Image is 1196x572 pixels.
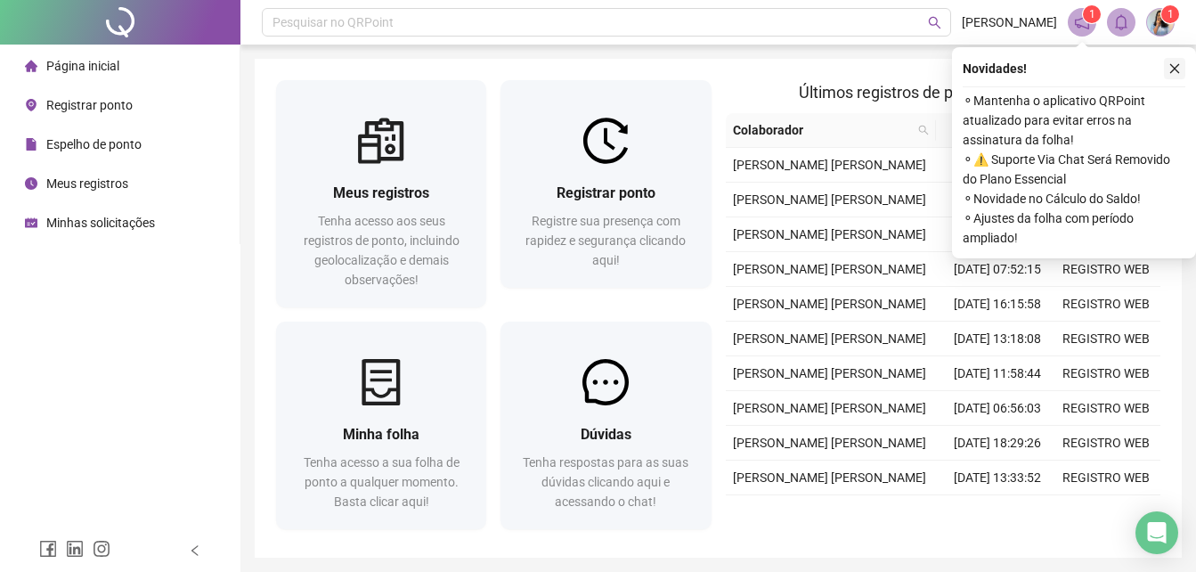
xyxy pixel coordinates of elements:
[276,80,486,307] a: Meus registrosTenha acesso aos seus registros de ponto, incluindo geolocalização e demais observa...
[557,184,655,201] span: Registrar ponto
[1052,391,1160,426] td: REGISTRO WEB
[962,12,1057,32] span: [PERSON_NAME]
[943,120,1020,140] span: Data/Hora
[304,455,460,509] span: Tenha acesso a sua folha de ponto a qualquer momento. Basta clicar aqui!
[1147,9,1174,36] img: 88055
[943,391,1052,426] td: [DATE] 06:56:03
[733,120,912,140] span: Colaborador
[943,287,1052,322] td: [DATE] 16:15:58
[915,117,932,143] span: search
[943,148,1052,183] td: [DATE] 18:10:25
[733,262,926,276] span: [PERSON_NAME] [PERSON_NAME]
[1113,14,1129,30] span: bell
[733,297,926,311] span: [PERSON_NAME] [PERSON_NAME]
[943,461,1052,495] td: [DATE] 13:33:52
[1161,5,1179,23] sup: Atualize o seu contato no menu Meus Dados
[25,138,37,151] span: file
[1052,461,1160,495] td: REGISTRO WEB
[733,192,926,207] span: [PERSON_NAME] [PERSON_NAME]
[1168,8,1174,20] span: 1
[25,60,37,72] span: home
[189,544,201,557] span: left
[963,59,1027,78] span: Novidades !
[1168,62,1181,75] span: close
[46,176,128,191] span: Meus registros
[25,217,37,229] span: schedule
[943,426,1052,461] td: [DATE] 18:29:26
[39,540,57,558] span: facebook
[733,158,926,172] span: [PERSON_NAME] [PERSON_NAME]
[963,208,1185,248] span: ⚬ Ajustes da folha com período ampliado!
[525,214,686,267] span: Registre sua presença com rapidez e segurança clicando aqui!
[733,436,926,450] span: [PERSON_NAME] [PERSON_NAME]
[936,113,1041,148] th: Data/Hora
[963,91,1185,150] span: ⚬ Mantenha o aplicativo QRPoint atualizado para evitar erros na assinatura da folha!
[581,426,631,443] span: Dúvidas
[943,322,1052,356] td: [DATE] 13:18:08
[733,366,926,380] span: [PERSON_NAME] [PERSON_NAME]
[928,16,941,29] span: search
[1052,495,1160,530] td: REGISTRO WEB
[93,540,110,558] span: instagram
[963,150,1185,189] span: ⚬ ⚠️ Suporte Via Chat Será Removido do Plano Essencial
[943,217,1052,252] td: [DATE] 12:23:14
[276,322,486,529] a: Minha folhaTenha acesso a sua folha de ponto a qualquer momento. Basta clicar aqui!
[333,184,429,201] span: Meus registros
[963,189,1185,208] span: ⚬ Novidade no Cálculo do Saldo!
[1052,426,1160,461] td: REGISTRO WEB
[1089,8,1095,20] span: 1
[46,98,133,112] span: Registrar ponto
[500,80,711,288] a: Registrar pontoRegistre sua presença com rapidez e segurança clicando aqui!
[304,214,460,287] span: Tenha acesso aos seus registros de ponto, incluindo geolocalização e demais observações!
[46,59,119,73] span: Página inicial
[733,227,926,241] span: [PERSON_NAME] [PERSON_NAME]
[918,125,929,135] span: search
[343,426,419,443] span: Minha folha
[733,331,926,346] span: [PERSON_NAME] [PERSON_NAME]
[943,183,1052,217] td: [DATE] 13:28:19
[523,455,688,509] span: Tenha respostas para as suas dúvidas clicando aqui e acessando o chat!
[66,540,84,558] span: linkedin
[1052,252,1160,287] td: REGISTRO WEB
[1052,356,1160,391] td: REGISTRO WEB
[46,137,142,151] span: Espelho de ponto
[799,83,1086,102] span: Últimos registros de ponto sincronizados
[46,216,155,230] span: Minhas solicitações
[1135,511,1178,554] div: Open Intercom Messenger
[25,177,37,190] span: clock-circle
[943,495,1052,530] td: [DATE] 12:29:43
[25,99,37,111] span: environment
[1052,287,1160,322] td: REGISTRO WEB
[500,322,711,529] a: DúvidasTenha respostas para as suas dúvidas clicando aqui e acessando o chat!
[733,470,926,485] span: [PERSON_NAME] [PERSON_NAME]
[1083,5,1101,23] sup: 1
[733,401,926,415] span: [PERSON_NAME] [PERSON_NAME]
[943,356,1052,391] td: [DATE] 11:58:44
[943,252,1052,287] td: [DATE] 07:52:15
[1052,322,1160,356] td: REGISTRO WEB
[1074,14,1090,30] span: notification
